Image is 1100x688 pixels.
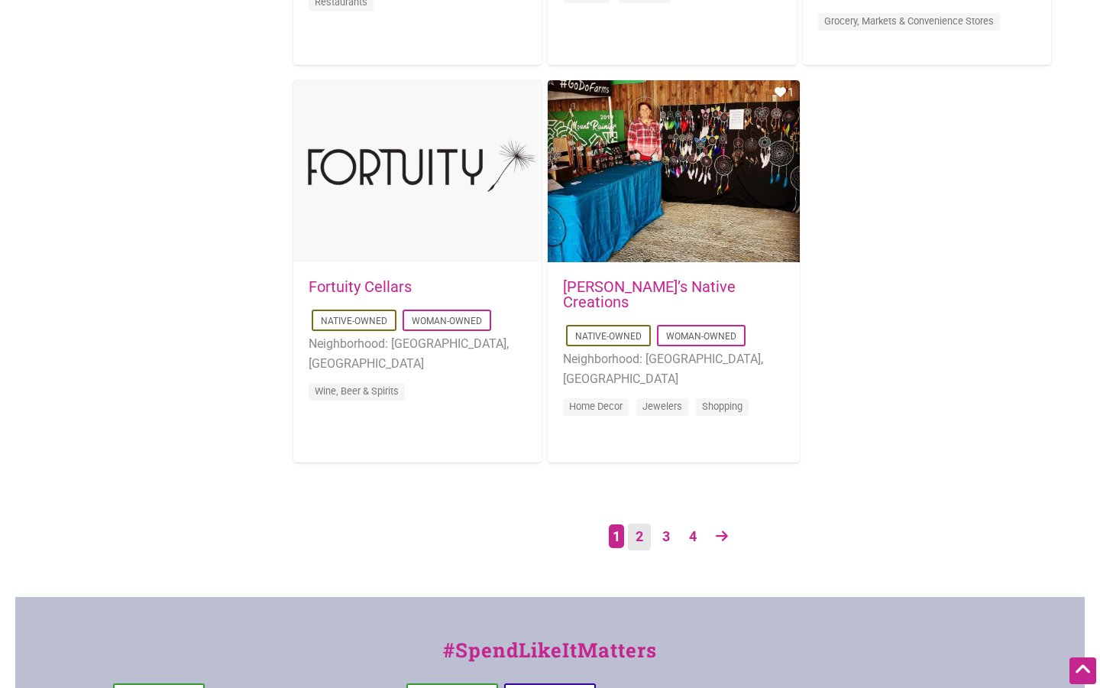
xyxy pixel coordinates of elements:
a: Jewelers [642,401,682,412]
a: Wine, Beer & Spirits [315,385,399,397]
a: Home Decor [569,401,623,412]
span: Page 1 [609,524,624,548]
a: Native-Owned [575,331,642,342]
a: Page 2 [628,524,651,550]
a: Page 3 [655,524,678,550]
a: Shopping [702,401,742,412]
a: [PERSON_NAME]’s Native Creations [563,277,736,311]
div: Scroll Back to Top [1069,657,1096,684]
li: Neighborhood: [GEOGRAPHIC_DATA], [GEOGRAPHIC_DATA] [563,349,784,388]
div: #SpendLikeItMatters [15,635,1085,680]
a: Native-Owned [321,316,387,326]
a: Fortuity Cellars [309,277,412,296]
a: Page 4 [681,524,704,550]
a: Grocery, Markets & Convenience Stores [824,15,994,27]
a: Woman-Owned [412,316,482,326]
a: Woman-Owned [666,331,736,342]
li: Neighborhood: [GEOGRAPHIC_DATA], [GEOGRAPHIC_DATA] [309,334,526,373]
